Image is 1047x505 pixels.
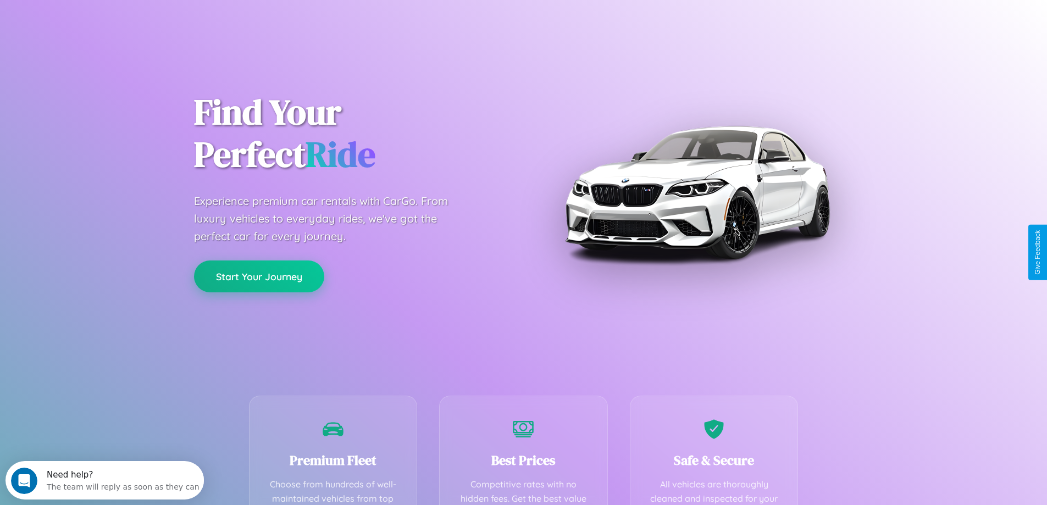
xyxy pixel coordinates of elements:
div: The team will reply as soon as they can [41,18,194,30]
h3: Premium Fleet [266,451,401,469]
img: Premium BMW car rental vehicle [559,55,834,330]
iframe: Intercom live chat discovery launcher [5,461,204,500]
div: Open Intercom Messenger [4,4,204,35]
div: Need help? [41,9,194,18]
h1: Find Your Perfect [194,91,507,176]
span: Ride [306,130,375,178]
iframe: Intercom live chat [11,468,37,494]
div: Give Feedback [1034,230,1042,275]
p: Experience premium car rentals with CarGo. From luxury vehicles to everyday rides, we've got the ... [194,192,469,245]
h3: Safe & Secure [647,451,782,469]
h3: Best Prices [456,451,591,469]
button: Start Your Journey [194,260,324,292]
